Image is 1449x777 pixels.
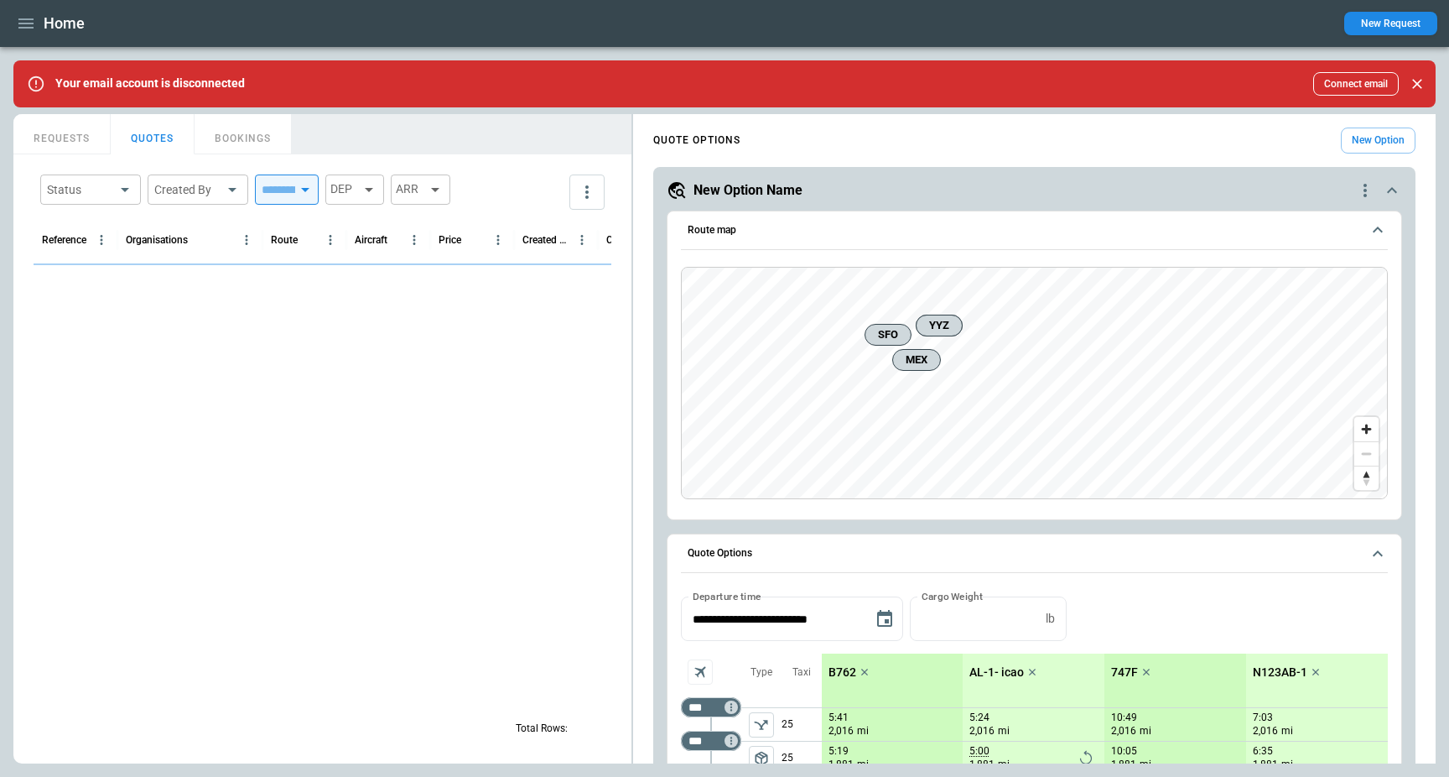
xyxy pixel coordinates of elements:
[868,602,901,636] button: Choose date, selected date is Jun 1, 2025
[681,267,1388,500] div: Route map
[1140,724,1151,738] p: mi
[1111,712,1137,724] p: 10:49
[693,589,761,603] label: Departure time
[857,758,869,772] p: mi
[872,326,904,343] span: SFO
[969,745,989,758] p: 5:00
[1253,712,1273,724] p: 7:03
[782,742,822,774] p: 25
[1281,758,1293,772] p: mi
[1405,72,1429,96] button: Close
[44,13,85,34] h1: Home
[355,234,387,246] div: Aircraft
[516,722,568,736] p: Total Rows:
[1111,745,1137,758] p: 10:05
[828,745,849,758] p: 5:19
[126,234,188,246] div: Organisations
[1111,724,1136,738] p: 2,016
[1074,747,1098,770] span: Reset
[969,724,995,738] p: 2,016
[1354,466,1379,490] button: Reset bearing to north
[1253,745,1273,758] p: 6:35
[1253,665,1307,680] p: N123AB-1
[55,76,245,91] p: Your email account is disconnected
[969,665,1024,680] p: AL-1- icao
[271,234,298,246] div: Route
[922,589,983,603] label: Cargo Weight
[653,137,740,144] h4: QUOTE OPTIONS
[681,697,741,717] div: Too short
[828,724,854,738] p: 2,016
[681,535,1388,573] button: Quote Options
[782,708,822,741] p: 25
[111,114,195,154] button: QUOTES
[522,234,570,246] div: Created At (UTC+03:00)
[42,234,86,246] div: Reference
[749,746,774,771] button: left aligned
[1405,65,1429,102] div: dismiss
[1253,758,1278,772] p: 1,881
[1281,724,1293,738] p: mi
[998,724,1010,738] p: mi
[667,180,1402,201] button: New Option Namequote-option-actions
[154,181,221,198] div: Created By
[1111,758,1136,772] p: 1,881
[828,758,854,772] p: 1,881
[319,228,342,252] button: Route column menu
[1354,441,1379,466] button: Zoom out
[753,750,770,767] span: package_2
[1355,180,1375,201] div: quote-option-actions
[998,758,1010,772] p: mi
[569,175,605,210] button: more
[570,228,594,252] button: Created At (UTC+03:00) column menu
[681,731,741,751] div: Too short
[325,175,384,205] div: DEP
[1341,128,1415,154] button: New Option
[402,228,426,252] button: Aircraft column menu
[1253,724,1278,738] p: 2,016
[682,268,1387,499] canvas: Map
[439,234,461,246] div: Price
[688,548,752,559] h6: Quote Options
[969,758,995,772] p: 1,881
[749,712,774,738] button: left aligned
[693,181,802,200] h5: New Option Name
[749,712,774,738] span: Type of sector
[1111,665,1138,680] p: 747F
[828,665,856,680] p: B762
[1046,612,1055,626] p: lb
[681,211,1388,250] button: Route map
[688,660,713,685] span: Aircraft selection
[391,175,450,205] div: ARR
[1140,758,1151,772] p: mi
[47,181,114,198] div: Status
[486,228,510,252] button: Price column menu
[750,665,772,680] p: Type
[969,712,989,724] p: 5:24
[1344,12,1437,35] button: New Request
[235,228,258,252] button: Organisations column menu
[857,724,869,738] p: mi
[688,225,736,236] h6: Route map
[90,228,113,252] button: Reference column menu
[792,665,811,680] p: Taxi
[828,712,849,724] p: 5:41
[13,114,111,154] button: REQUESTS
[900,352,933,368] span: MEX
[1313,72,1399,96] button: Connect email
[1354,417,1379,441] button: Zoom in
[195,114,292,154] button: BOOKINGS
[923,317,955,334] span: YYZ
[749,746,774,771] span: Type of sector
[606,234,654,246] div: Created by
